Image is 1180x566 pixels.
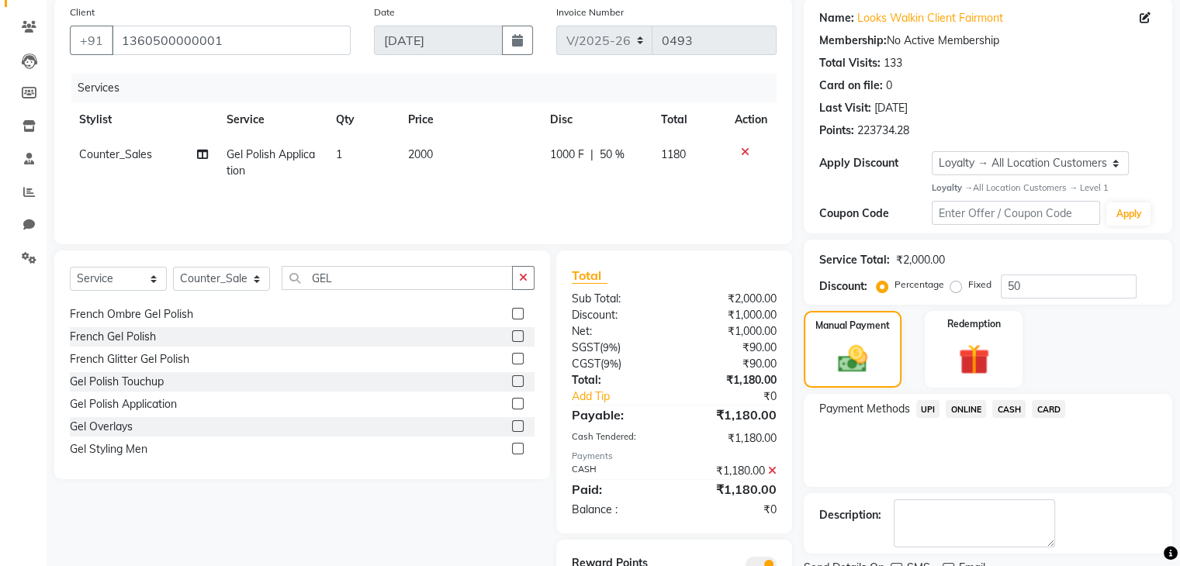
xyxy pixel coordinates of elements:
span: CARD [1032,400,1065,418]
div: ₹1,000.00 [674,307,788,323]
div: ₹1,180.00 [674,480,788,499]
label: Client [70,5,95,19]
span: CGST [572,357,600,371]
div: Service Total: [819,252,890,268]
label: Percentage [895,278,944,292]
div: 133 [884,55,902,71]
span: SGST [572,340,600,354]
span: 9% [603,341,618,354]
th: Service [217,102,327,137]
div: ( ) [560,340,674,356]
div: 223734.28 [857,123,909,139]
span: ONLINE [946,400,986,418]
span: Total [572,267,607,284]
div: Paid: [560,480,674,499]
div: ₹90.00 [674,356,788,372]
div: ₹0 [674,502,788,518]
span: | [590,147,593,163]
div: ₹2,000.00 [674,291,788,307]
th: Action [725,102,777,137]
div: French Gel Polish [70,329,156,345]
div: No Active Membership [819,33,1157,49]
div: Balance : [560,502,674,518]
label: Date [374,5,395,19]
div: Total: [560,372,674,388]
th: Total [652,102,725,137]
button: Apply [1106,202,1151,226]
input: Search or Scan [282,266,513,290]
div: ₹0 [693,388,787,405]
div: Net: [560,323,674,340]
div: Apply Discount [819,155,932,171]
label: Invoice Number [556,5,624,19]
div: Name: [819,10,854,26]
div: Services [71,74,788,102]
input: Search by Name/Mobile/Email/Code [112,26,351,55]
th: Qty [327,102,400,137]
div: ₹90.00 [674,340,788,356]
span: 9% [604,357,618,370]
div: Discount: [560,307,674,323]
div: Description: [819,507,881,523]
div: Cash Tendered: [560,430,674,447]
div: Gel Polish Touchup [70,374,164,390]
div: [DATE] [874,100,908,116]
div: Gel Styling Men [70,441,147,457]
span: 1000 F [550,147,584,163]
div: French Glitter Gel Polish [70,351,189,368]
img: _gift.svg [949,340,999,379]
div: Membership: [819,33,887,49]
div: Discount: [819,278,867,295]
span: 1 [336,147,342,161]
div: ₹1,180.00 [674,372,788,388]
div: Sub Total: [560,291,674,307]
span: UPI [916,400,940,418]
div: ₹1,180.00 [674,430,788,447]
a: Looks Walkin Client Fairmont [857,10,1003,26]
th: Disc [541,102,652,137]
span: Payment Methods [819,401,910,417]
div: 0 [886,78,892,94]
strong: Loyalty → [932,182,973,193]
div: Payments [572,450,777,463]
div: ₹2,000.00 [896,252,945,268]
label: Redemption [947,317,1001,331]
button: +91 [70,26,113,55]
span: 1180 [661,147,686,161]
div: ( ) [560,356,674,372]
div: Points: [819,123,854,139]
label: Fixed [968,278,991,292]
div: Card on file: [819,78,883,94]
span: 2000 [408,147,433,161]
div: Gel Overlays [70,419,133,435]
a: Add Tip [560,388,693,405]
div: Payable: [560,406,674,424]
img: _cash.svg [829,342,877,376]
label: Manual Payment [815,319,890,333]
div: Coupon Code [819,205,932,222]
div: CASH [560,463,674,479]
span: 50 % [600,147,625,163]
div: All Location Customers → Level 1 [932,181,1157,195]
th: Price [399,102,541,137]
th: Stylist [70,102,217,137]
div: ₹1,180.00 [674,406,788,424]
div: French Ombre Gel Polish [70,306,193,323]
div: Last Visit: [819,100,871,116]
div: Total Visits: [819,55,881,71]
div: ₹1,000.00 [674,323,788,340]
div: ₹1,180.00 [674,463,788,479]
div: Gel Polish Application [70,396,177,412]
span: Gel Polish Application [227,147,315,178]
input: Enter Offer / Coupon Code [932,201,1101,225]
span: Counter_Sales [79,147,152,161]
span: CASH [992,400,1026,418]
